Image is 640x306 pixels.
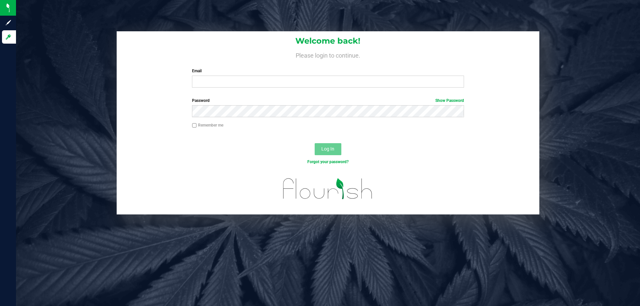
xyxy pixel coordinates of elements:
[275,172,381,206] img: flourish_logo.svg
[5,19,12,26] inline-svg: Sign up
[192,98,210,103] span: Password
[192,123,197,128] input: Remember me
[321,146,334,152] span: Log In
[307,159,349,164] a: Forgot your password?
[5,34,12,40] inline-svg: Log in
[315,143,341,155] button: Log In
[192,122,223,128] label: Remember me
[117,51,539,59] h4: Please login to continue.
[192,68,464,74] label: Email
[435,98,464,103] a: Show Password
[117,37,539,45] h1: Welcome back!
